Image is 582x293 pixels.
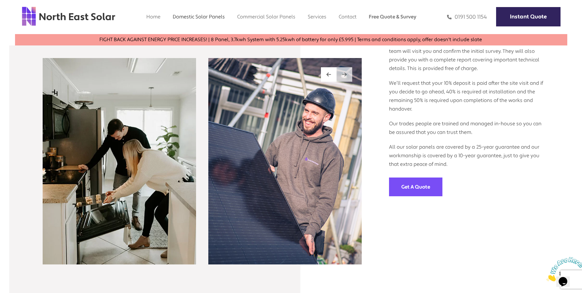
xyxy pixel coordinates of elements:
img: north east solar employees putting solar panels on a domestic house [208,58,362,264]
p: Our trades people are trained and managed in-house so you can be assured that you can trust them. [389,113,546,137]
img: phone icon [447,14,452,21]
a: 0191 500 1154 [447,14,487,21]
img: couple using their oven [43,58,196,265]
iframe: chat widget [544,255,582,284]
p: We’ll request that your 10% deposit is paid after the site visit and if you decide to go ahead, 4... [389,73,546,113]
a: Commercial Solar Panels [237,14,295,20]
a: Instant Quote [496,7,561,26]
img: left arrow [326,72,331,77]
a: Services [308,14,326,20]
a: Domestic Solar Panels [173,14,225,20]
a: Home [146,14,160,20]
a: Get A Quote [389,178,442,196]
a: Free Quote & Survey [369,14,416,20]
p: If you would like to move to the next step of the process, one of the team will visit you and con... [389,32,546,73]
p: All our solar panels are covered by a 25-year guarantee and our workmanship is covered by a 10-ye... [389,137,546,169]
img: Chat attention grabber [2,2,40,27]
span: 1 [2,2,5,8]
img: north east solar logo [21,6,116,26]
img: right arrow [342,72,347,77]
a: Contact [339,14,357,20]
